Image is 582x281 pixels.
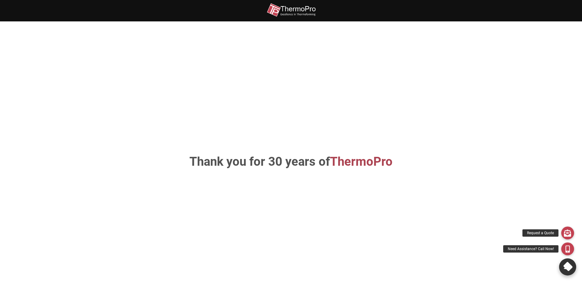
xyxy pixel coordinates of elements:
[561,227,574,239] a: Request a Quote
[522,229,558,237] div: Request a Quote
[131,156,451,168] h1: Thank you for 30 years of
[561,242,574,255] a: Need Assistance? Call Now!
[330,154,393,169] span: ThermoPro
[267,3,316,17] img: thermopro-logo-non-iso
[503,245,558,253] div: Need Assistance? Call Now!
